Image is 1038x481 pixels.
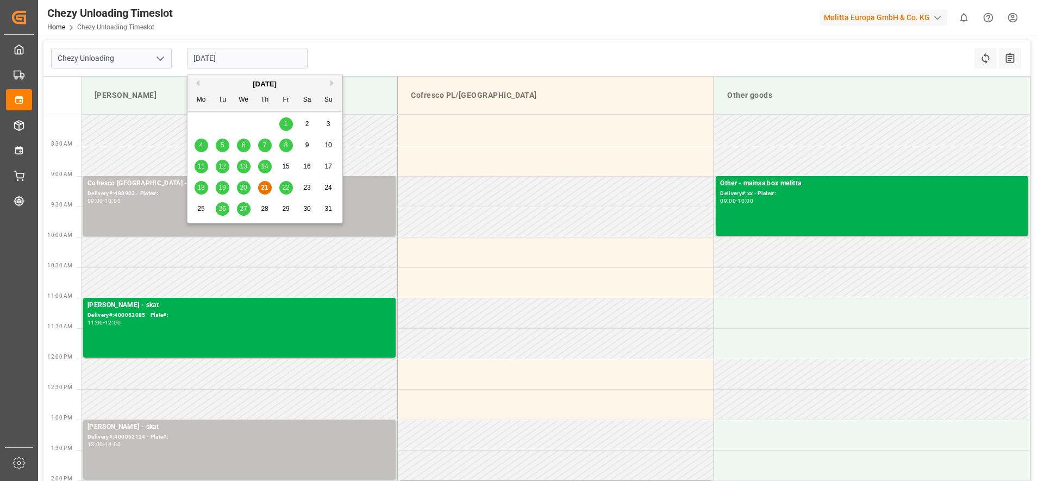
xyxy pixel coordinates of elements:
div: Choose Monday, August 18th, 2025 [195,181,208,195]
span: 7 [263,141,267,149]
div: Choose Thursday, August 14th, 2025 [258,160,272,173]
div: - [103,320,105,325]
div: - [103,198,105,203]
div: Chezy Unloading Timeslot [47,5,173,21]
div: Choose Saturday, August 16th, 2025 [301,160,314,173]
button: Help Center [976,5,1001,30]
button: open menu [152,50,168,67]
div: Choose Saturday, August 2nd, 2025 [301,117,314,131]
div: Delivery#:488903 - Plate#: [87,189,391,198]
div: Delivery#:400052124 - Plate#: [87,433,391,442]
div: Other goods [723,85,1021,105]
span: 5 [221,141,224,149]
span: 10 [324,141,332,149]
div: Choose Tuesday, August 5th, 2025 [216,139,229,152]
span: 6 [242,141,246,149]
div: Choose Friday, August 1st, 2025 [279,117,293,131]
span: 10:00 AM [47,232,72,238]
div: Choose Thursday, August 7th, 2025 [258,139,272,152]
span: 22 [282,184,289,191]
span: 12:00 PM [47,354,72,360]
span: 28 [261,205,268,213]
span: 21 [261,184,268,191]
div: Choose Friday, August 8th, 2025 [279,139,293,152]
input: Type to search/select [51,48,172,68]
div: Choose Wednesday, August 27th, 2025 [237,202,251,216]
div: Choose Sunday, August 24th, 2025 [322,181,335,195]
button: show 0 new notifications [952,5,976,30]
div: Delivery#:xx - Plate#: [720,189,1024,198]
span: 17 [324,163,332,170]
div: 10:00 [737,198,753,203]
div: Melitta Europa GmbH & Co. KG [820,10,947,26]
div: Sa [301,93,314,107]
div: Choose Tuesday, August 12th, 2025 [216,160,229,173]
span: 11 [197,163,204,170]
button: Next Month [330,80,337,86]
div: [PERSON_NAME] [90,85,389,105]
div: Tu [216,93,229,107]
span: 14 [261,163,268,170]
span: 2 [305,120,309,128]
div: Choose Wednesday, August 20th, 2025 [237,181,251,195]
div: Su [322,93,335,107]
div: Choose Sunday, August 17th, 2025 [322,160,335,173]
div: Choose Saturday, August 9th, 2025 [301,139,314,152]
span: 1 [284,120,288,128]
div: 10:00 [105,198,121,203]
div: - [736,198,737,203]
div: Choose Sunday, August 3rd, 2025 [322,117,335,131]
div: Choose Friday, August 22nd, 2025 [279,181,293,195]
span: 27 [240,205,247,213]
span: 11:30 AM [47,323,72,329]
span: 9:30 AM [51,202,72,208]
span: 20 [240,184,247,191]
div: Choose Tuesday, August 19th, 2025 [216,181,229,195]
div: Fr [279,93,293,107]
div: Choose Monday, August 25th, 2025 [195,202,208,216]
span: 29 [282,205,289,213]
div: Choose Monday, August 4th, 2025 [195,139,208,152]
div: Choose Thursday, August 21st, 2025 [258,181,272,195]
div: [PERSON_NAME] - skat [87,422,391,433]
span: 30 [303,205,310,213]
div: Other - mainsa box melitta [720,178,1024,189]
span: 25 [197,205,204,213]
span: 10:30 AM [47,263,72,268]
div: Choose Friday, August 29th, 2025 [279,202,293,216]
div: 14:00 [105,442,121,447]
div: [PERSON_NAME] - skat [87,300,391,311]
div: Choose Saturday, August 23rd, 2025 [301,181,314,195]
div: Choose Wednesday, August 13th, 2025 [237,160,251,173]
span: 4 [199,141,203,149]
div: Choose Sunday, August 10th, 2025 [322,139,335,152]
div: Th [258,93,272,107]
button: Melitta Europa GmbH & Co. KG [820,7,952,28]
div: 11:00 [87,320,103,325]
div: 12:00 [105,320,121,325]
button: Previous Month [193,80,199,86]
input: DD.MM.YYYY [187,48,308,68]
span: 11:00 AM [47,293,72,299]
span: 24 [324,184,332,191]
div: month 2025-08 [191,114,339,220]
span: 1:00 PM [51,415,72,421]
div: Choose Wednesday, August 6th, 2025 [237,139,251,152]
span: 15 [282,163,289,170]
span: 13 [240,163,247,170]
div: Choose Friday, August 15th, 2025 [279,160,293,173]
span: 23 [303,184,310,191]
div: 09:00 [87,198,103,203]
span: 8 [284,141,288,149]
div: We [237,93,251,107]
div: Choose Monday, August 11th, 2025 [195,160,208,173]
div: Delivery#:400052085 - Plate#: [87,311,391,320]
span: 9:00 AM [51,171,72,177]
div: Choose Saturday, August 30th, 2025 [301,202,314,216]
span: 12:30 PM [47,384,72,390]
span: 8:30 AM [51,141,72,147]
div: Choose Thursday, August 28th, 2025 [258,202,272,216]
div: Choose Sunday, August 31st, 2025 [322,202,335,216]
span: 31 [324,205,332,213]
div: Cofresco PL/[GEOGRAPHIC_DATA] [407,85,705,105]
